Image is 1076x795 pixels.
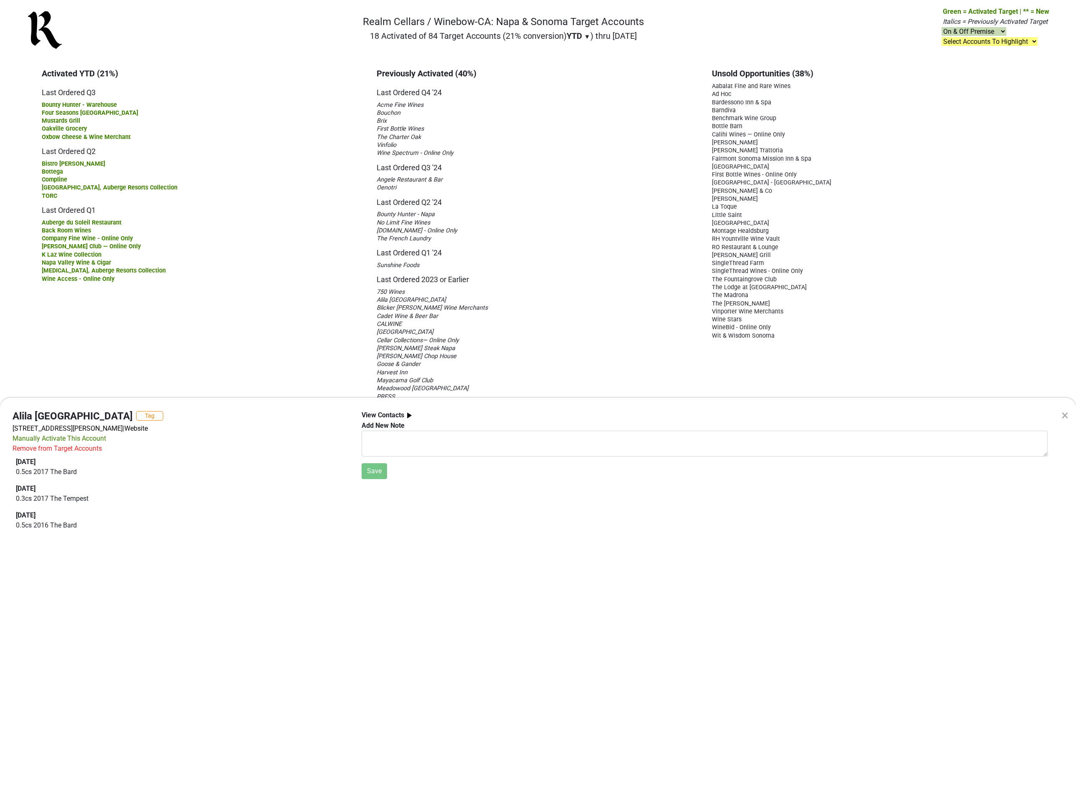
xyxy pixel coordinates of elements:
[362,411,404,419] b: View Contacts
[1061,405,1068,425] div: ×
[13,410,133,422] h4: Alila [GEOGRAPHIC_DATA]
[16,484,346,494] div: [DATE]
[404,410,415,421] img: arrow_right.svg
[362,463,387,479] button: Save
[13,444,102,454] div: Remove from Target Accounts
[136,411,163,421] button: Tag
[13,434,106,444] div: Manually Activate This Account
[16,520,346,530] p: 0.5 cs 2016 The Bard
[123,424,124,432] span: |
[16,494,346,504] p: 0.3 cs 2017 The Tempest
[16,457,346,467] div: [DATE]
[124,424,148,432] a: Website
[16,510,346,520] div: [DATE]
[13,424,123,432] a: [STREET_ADDRESS][PERSON_NAME]
[16,467,346,477] p: 0.5 cs 2017 The Bard
[362,421,405,429] b: Add New Note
